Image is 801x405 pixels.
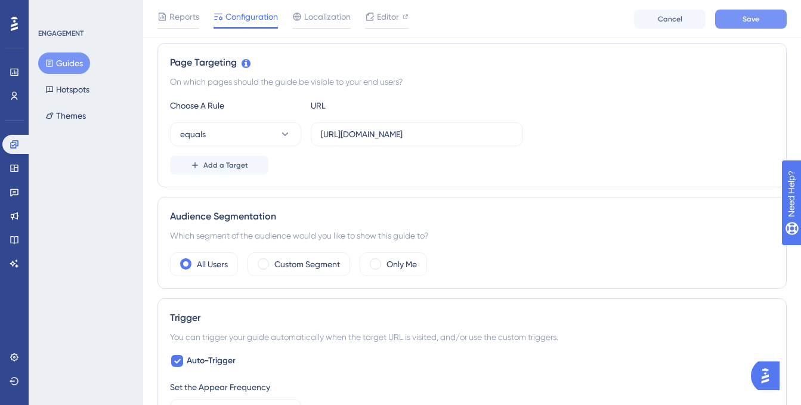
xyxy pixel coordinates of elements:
div: Audience Segmentation [170,209,774,224]
div: Trigger [170,311,774,325]
input: yourwebsite.com/path [321,128,513,141]
button: Cancel [634,10,706,29]
button: equals [170,122,301,146]
iframe: UserGuiding AI Assistant Launcher [751,358,787,394]
label: All Users [197,257,228,271]
button: Hotspots [38,79,97,100]
button: Guides [38,52,90,74]
div: ENGAGEMENT [38,29,83,38]
button: Themes [38,105,93,126]
div: URL [311,98,442,113]
button: Save [715,10,787,29]
button: Add a Target [170,156,268,175]
span: Reports [169,10,199,24]
span: Cancel [658,14,682,24]
span: Add a Target [203,160,248,170]
label: Custom Segment [274,257,340,271]
span: Editor [377,10,399,24]
div: Set the Appear Frequency [170,380,774,394]
div: Page Targeting [170,55,774,70]
label: Only Me [386,257,417,271]
span: Need Help? [28,3,75,17]
span: Configuration [225,10,278,24]
div: You can trigger your guide automatically when the target URL is visited, and/or use the custom tr... [170,330,774,344]
span: Auto-Trigger [187,354,236,368]
div: On which pages should the guide be visible to your end users? [170,75,774,89]
span: equals [180,127,206,141]
span: Localization [304,10,351,24]
div: Choose A Rule [170,98,301,113]
div: Which segment of the audience would you like to show this guide to? [170,228,774,243]
span: Save [743,14,759,24]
